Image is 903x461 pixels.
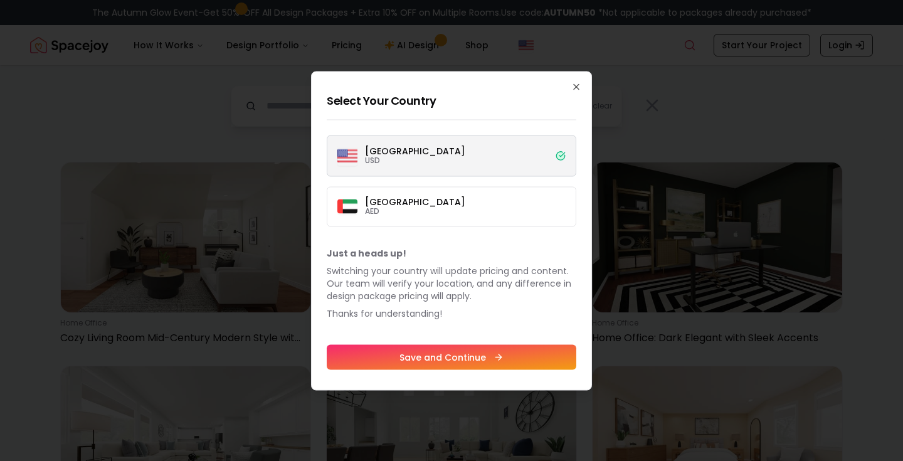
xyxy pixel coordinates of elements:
img: United States [337,146,357,166]
b: Just a heads up! [327,246,406,259]
p: Thanks for understanding! [327,307,576,319]
p: [GEOGRAPHIC_DATA] [365,146,465,155]
p: Switching your country will update pricing and content. Our team will verify your location, and a... [327,264,576,302]
p: [GEOGRAPHIC_DATA] [365,197,465,206]
h2: Select Your Country [327,92,576,109]
p: AED [365,206,465,216]
p: USD [365,155,465,165]
button: Save and Continue [327,344,576,369]
img: Dubai [337,199,357,214]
